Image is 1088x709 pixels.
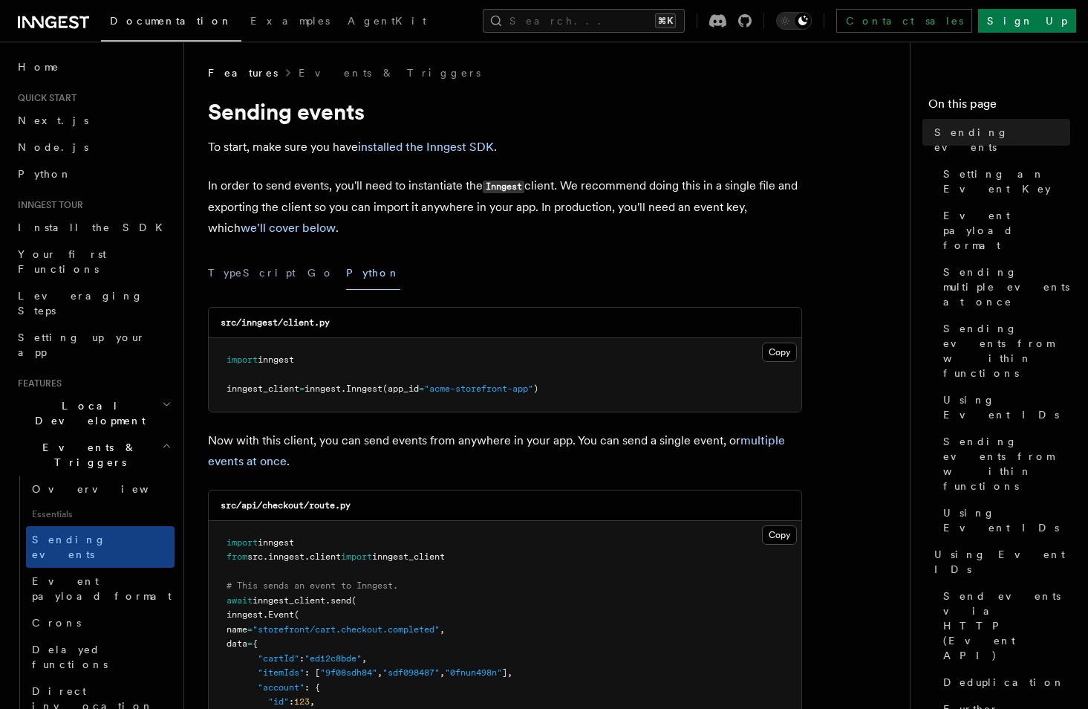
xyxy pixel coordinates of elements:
[445,667,502,678] span: "0fnun498n"
[299,383,304,394] span: =
[32,483,185,495] span: Overview
[289,696,294,707] span: :
[253,638,258,649] span: {
[247,624,253,635] span: =
[12,199,83,211] span: Inngest tour
[32,617,81,629] span: Crons
[294,609,299,620] span: (
[253,595,325,606] span: inngest_client
[18,114,88,126] span: Next.js
[227,609,268,620] span: inngest.
[26,526,175,568] a: Sending events
[18,221,172,233] span: Install the SDK
[26,476,175,502] a: Overview
[12,378,62,389] span: Features
[258,682,304,693] span: "account"
[12,107,175,134] a: Next.js
[307,256,334,290] button: Go
[12,398,162,428] span: Local Development
[440,624,445,635] span: ,
[258,537,294,548] span: inngest
[18,168,72,180] span: Python
[351,595,356,606] span: (
[762,525,797,545] button: Copy
[227,551,247,562] span: from
[12,161,175,187] a: Python
[12,214,175,241] a: Install the SDK
[221,317,330,328] code: src/inngest/client.py
[934,547,1070,577] span: Using Event IDs
[227,580,398,591] span: # This sends an event to Inngest.
[258,354,294,365] span: inngest
[937,259,1070,315] a: Sending multiple events at once
[304,682,320,693] span: : {
[424,383,533,394] span: "acme-storefront-app"
[241,221,336,235] a: we'll cover below
[943,392,1070,422] span: Using Event IDs
[227,638,247,649] span: data
[253,624,440,635] span: "storefront/cart.checkout.completed"
[12,440,162,470] span: Events & Triggers
[937,669,1070,696] a: Deduplication
[310,551,341,562] span: client
[110,15,232,27] span: Documentation
[227,354,258,365] span: import
[304,667,320,678] span: : [
[382,383,419,394] span: (app_id
[268,696,289,707] span: "id"
[943,589,1070,663] span: Send events via HTTP (Event API)
[208,137,802,158] p: To start, make sure you have .
[348,15,426,27] span: AgentKit
[227,624,247,635] span: name
[101,4,241,42] a: Documentation
[18,141,88,153] span: Node.js
[934,125,1070,155] span: Sending events
[330,595,351,606] span: send
[26,502,175,526] span: Essentials
[32,644,108,670] span: Delayed functions
[937,499,1070,541] a: Using Event IDs
[294,696,310,707] span: 123
[12,324,175,366] a: Setting up your app
[325,595,330,606] span: .
[18,59,59,74] span: Home
[208,256,296,290] button: TypeScript
[978,9,1076,33] a: Sign Up
[937,161,1070,202] a: Setting an Event Key
[937,583,1070,669] a: Send events via HTTP (Event API)
[372,551,445,562] span: inngest_client
[32,534,106,560] span: Sending events
[304,383,341,394] span: inngest
[227,383,299,394] span: inngest_client
[341,383,346,394] span: .
[26,636,175,678] a: Delayed functions
[208,430,802,472] p: Now with this client, you can send events from anywhere in your app. You can send a single event,...
[440,667,445,678] span: ,
[937,202,1070,259] a: Event payload format
[377,667,382,678] span: ,
[943,265,1070,309] span: Sending multiple events at once
[227,537,258,548] span: import
[258,653,299,664] span: "cartId"
[341,551,372,562] span: import
[268,609,294,620] span: Event
[268,551,304,562] span: inngest
[12,282,175,324] a: Leveraging Steps
[943,321,1070,381] span: Sending events from within functions
[208,175,802,239] p: In order to send events, you'll need to instantiate the client. We recommend doing this in a sing...
[18,331,146,358] span: Setting up your app
[304,653,362,664] span: "ed12c8bde"
[346,256,400,290] button: Python
[943,505,1070,535] span: Using Event IDs
[943,166,1070,196] span: Setting an Event Key
[26,609,175,636] a: Crons
[776,12,812,30] button: Toggle dark mode
[12,392,175,434] button: Local Development
[943,208,1070,253] span: Event payload format
[208,65,278,80] span: Features
[502,667,512,678] span: ],
[483,9,685,33] button: Search...⌘K
[12,54,175,80] a: Home
[836,9,972,33] a: Contact sales
[227,595,253,606] span: await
